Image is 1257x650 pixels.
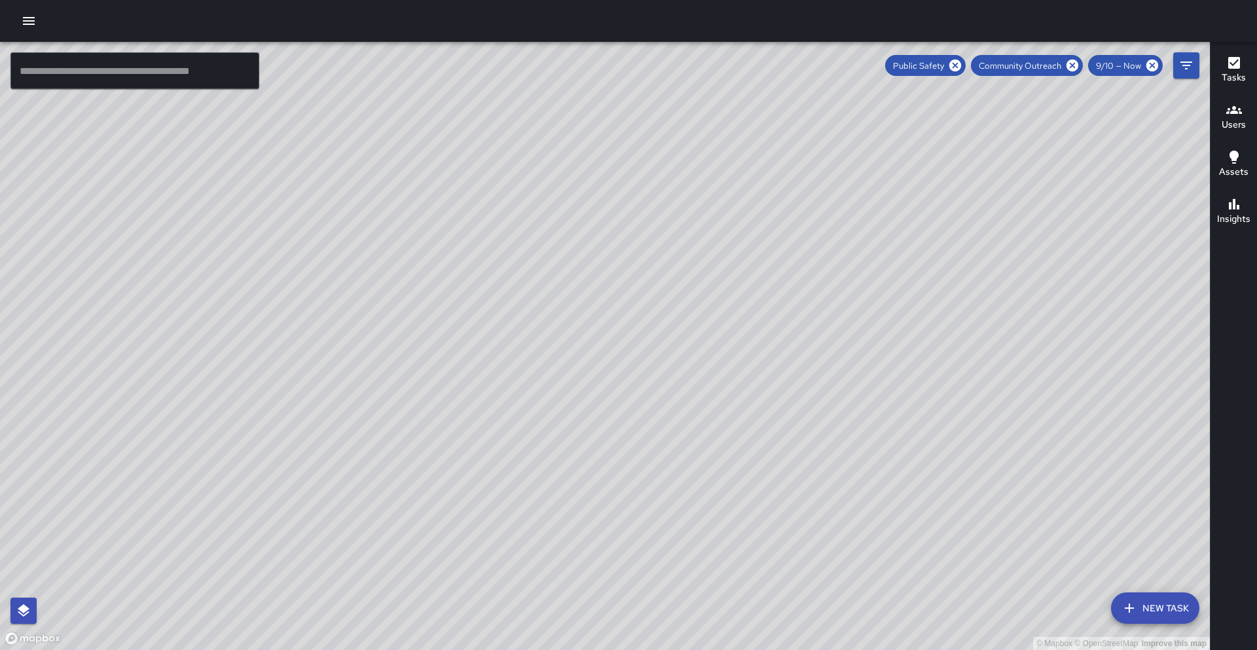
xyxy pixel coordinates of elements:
button: Assets [1211,141,1257,189]
button: New Task [1111,592,1199,624]
span: Community Outreach [971,60,1069,71]
h6: Tasks [1222,71,1246,85]
button: Users [1211,94,1257,141]
h6: Assets [1219,165,1248,179]
button: Tasks [1211,47,1257,94]
div: 9/10 — Now [1088,55,1163,76]
div: Public Safety [885,55,966,76]
span: 9/10 — Now [1088,60,1149,71]
h6: Insights [1217,212,1250,226]
span: Public Safety [885,60,952,71]
button: Insights [1211,189,1257,236]
button: Filters [1173,52,1199,79]
h6: Users [1222,118,1246,132]
div: Community Outreach [971,55,1083,76]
